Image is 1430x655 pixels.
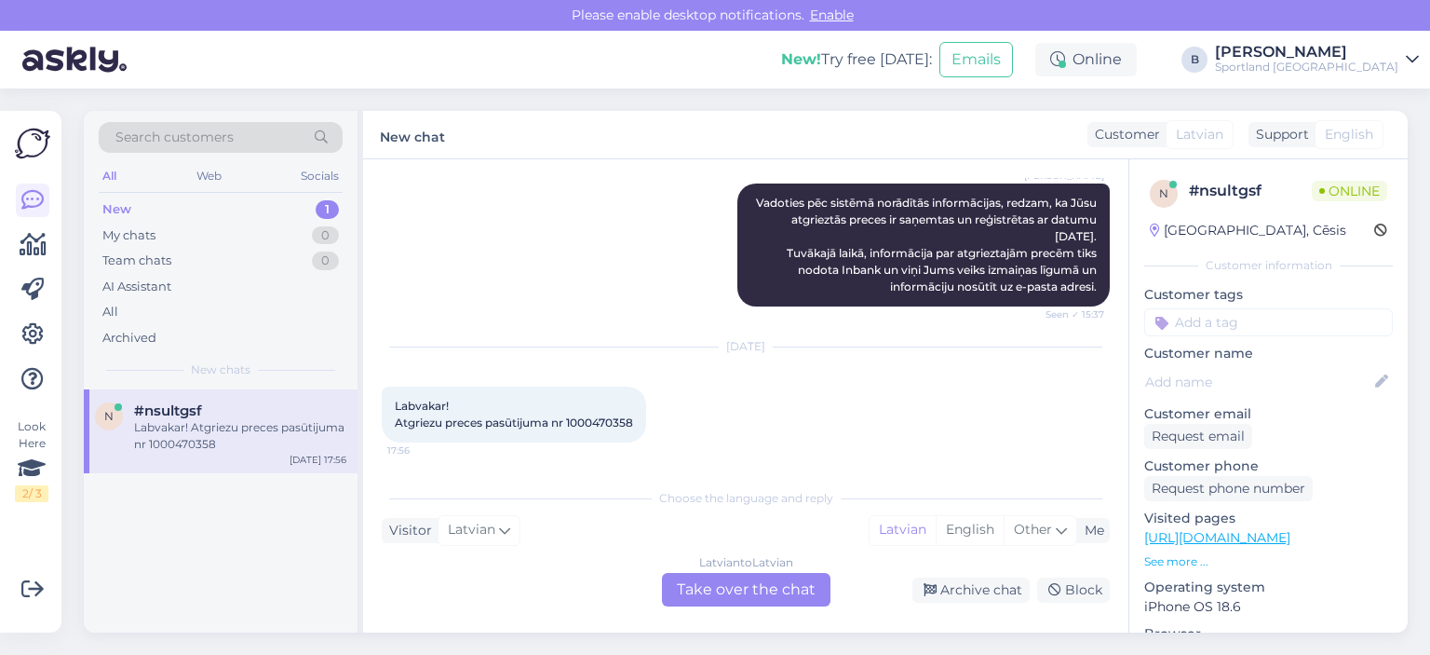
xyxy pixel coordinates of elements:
[102,200,131,219] div: New
[1144,404,1393,424] p: Customer email
[102,252,171,270] div: Team chats
[316,200,339,219] div: 1
[939,42,1013,77] button: Emails
[191,362,250,378] span: New chats
[1077,521,1104,540] div: Me
[1034,307,1104,321] span: Seen ✓ 15:37
[1144,476,1313,501] div: Request phone number
[448,520,495,540] span: Latvian
[102,329,156,348] div: Archived
[1215,45,1419,75] a: [PERSON_NAME]Sportland [GEOGRAPHIC_DATA]
[1087,125,1160,144] div: Customer
[382,338,1110,355] div: [DATE]
[15,126,50,161] img: Askly Logo
[99,164,120,188] div: All
[936,516,1004,544] div: English
[1215,60,1398,75] div: Sportland [GEOGRAPHIC_DATA]
[1176,125,1223,144] span: Latvian
[781,50,821,68] b: New!
[1144,529,1290,546] a: [URL][DOMAIN_NAME]
[912,578,1030,603] div: Archive chat
[1144,457,1393,476] p: Customer phone
[662,573,830,607] div: Take over the chat
[1144,285,1393,305] p: Customer tags
[395,399,633,430] span: Labvakar! Atgriezu preces pasūtijuma nr 1000470358
[382,490,1110,507] div: Choose the language and reply
[115,128,234,147] span: Search customers
[312,252,339,270] div: 0
[781,48,932,71] div: Try free [DATE]:
[1144,553,1393,570] p: See more ...
[193,164,225,188] div: Web
[1144,624,1393,644] p: Browser
[1189,180,1312,202] div: # nsultgsf
[1035,43,1137,76] div: Online
[804,7,859,23] span: Enable
[1159,186,1168,200] span: n
[387,443,457,457] span: 17:56
[1145,372,1371,392] input: Add name
[870,516,936,544] div: Latvian
[1144,597,1393,617] p: iPhone OS 18.6
[1144,257,1393,274] div: Customer information
[1144,308,1393,336] input: Add a tag
[1144,424,1252,449] div: Request email
[290,453,346,467] div: [DATE] 17:56
[1144,344,1393,363] p: Customer name
[104,409,114,423] span: n
[15,418,48,502] div: Look Here
[382,521,432,540] div: Visitor
[1144,509,1393,528] p: Visited pages
[1181,47,1207,73] div: B
[1325,125,1373,144] span: English
[134,403,202,419] span: #nsultgsf
[102,226,155,245] div: My chats
[756,196,1099,293] span: Vadoties pēc sistēmā norādītās informācijas, redzam, ka Jūsu atgrieztās preces ir saņemtas un reģ...
[380,122,445,147] label: New chat
[15,485,48,502] div: 2 / 3
[1144,578,1393,597] p: Operating system
[1150,221,1346,240] div: [GEOGRAPHIC_DATA], Cēsis
[1248,125,1309,144] div: Support
[1312,181,1387,201] span: Online
[297,164,343,188] div: Socials
[1014,521,1052,538] span: Other
[1215,45,1398,60] div: [PERSON_NAME]
[102,278,171,296] div: AI Assistant
[699,554,793,571] div: Latvian to Latvian
[134,419,346,453] div: Labvakar! Atgriezu preces pasūtijuma nr 1000470358
[102,303,118,321] div: All
[312,226,339,245] div: 0
[1037,578,1110,603] div: Block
